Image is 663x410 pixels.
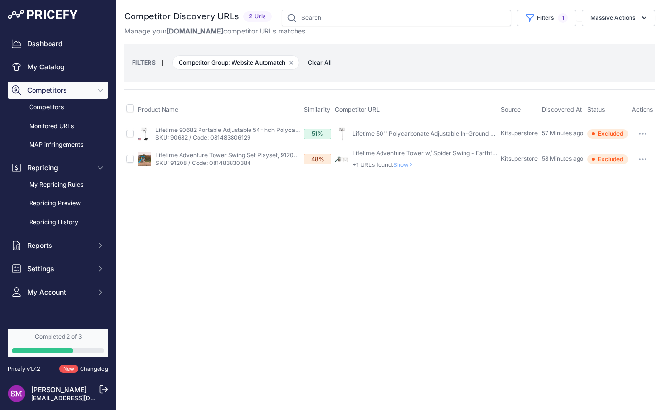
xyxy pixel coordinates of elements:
[155,134,250,141] a: SKU: 90682 / Code: 081483806129
[31,394,133,402] a: [EMAIL_ADDRESS][DOMAIN_NAME]
[335,106,380,113] span: Competitor URL
[582,10,655,26] button: Massive Actions
[8,365,40,373] div: Pricefy v1.7.2
[80,365,108,372] a: Changelog
[138,106,178,113] span: Product Name
[12,333,104,341] div: Completed 2 of 3
[8,214,108,231] a: Repricing History
[8,35,108,377] nav: Sidebar
[8,322,108,340] a: Alerts
[8,159,108,177] button: Repricing
[501,155,538,162] span: Kitsuperstore
[31,385,87,394] a: [PERSON_NAME]
[155,151,381,159] a: Lifetime Adventure Tower Swing Set Playset, 91208 - Earthtone - 18 Feet X 16 Feet
[352,149,523,157] a: Lifetime Adventure Tower w/ Spider Swing - Earthtone (91201)
[8,35,108,52] a: Dashboard
[156,60,169,66] small: |
[8,283,108,301] button: My Account
[8,99,108,116] a: Competitors
[393,161,416,168] span: Show
[8,118,108,135] a: Monitored URLs
[27,163,91,173] span: Repricing
[304,154,331,164] div: 48%
[587,106,605,113] span: Status
[8,329,108,357] a: Completed 2 of 3
[8,58,108,76] a: My Catalog
[243,11,272,22] span: 2 Urls
[166,27,223,35] span: [DOMAIN_NAME]
[542,106,582,113] span: Discovered At
[304,129,331,139] div: 51%
[304,106,330,113] span: Similarity
[27,264,91,274] span: Settings
[303,58,336,67] button: Clear All
[124,26,305,36] p: Manage your competitor URLs matches
[587,154,628,164] span: Excluded
[155,159,251,166] a: SKU: 91208 / Code: 081483830384
[124,10,239,23] h2: Competitor Discovery URLs
[172,55,299,70] span: Competitor Group: Website Automatch
[501,106,521,113] span: Source
[352,161,497,169] p: +1 URLs found.
[8,237,108,254] button: Reports
[8,136,108,153] a: MAP infringements
[632,106,653,113] span: Actions
[27,241,91,250] span: Reports
[27,287,91,297] span: My Account
[501,130,538,137] span: Kitsuperstore
[59,365,78,373] span: New
[352,130,558,137] a: Lifetime 50'' Polycarbonate Adjustable In-Ground Basketball Hoop (90679)
[542,130,583,137] span: 57 Minutes ago
[27,85,91,95] span: Competitors
[558,13,568,23] span: 1
[8,177,108,194] a: My Repricing Rules
[132,59,156,66] small: FILTERS
[8,82,108,99] button: Competitors
[517,10,576,26] button: Filters1
[155,126,412,133] a: Lifetime 90682 Portable Adjustable 54-Inch Polycarbonate Basketball Hoop - Black - 54-Inch
[282,10,511,26] input: Search
[542,155,583,162] span: 58 Minutes ago
[8,195,108,212] a: Repricing Preview
[8,260,108,278] button: Settings
[8,10,78,19] img: Pricefy Logo
[587,129,628,139] span: Excluded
